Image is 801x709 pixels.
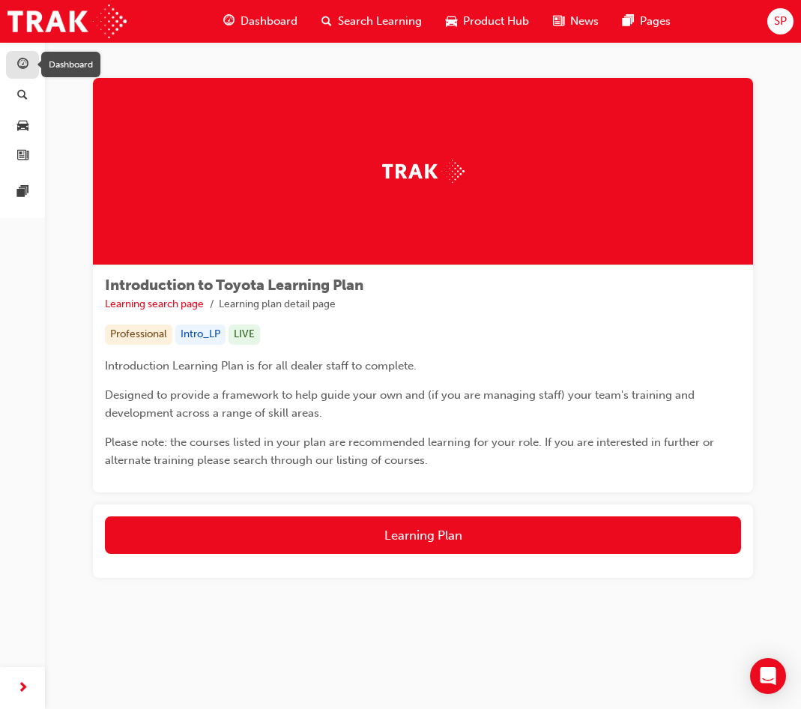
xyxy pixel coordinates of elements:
a: Learning search page [105,298,204,310]
span: news-icon [17,150,28,163]
span: next-icon [17,679,28,698]
span: Please note: the courses listed in your plan are recommended learning for your role. If you are i... [105,435,717,467]
button: Learning Plan [105,516,741,554]
div: Professional [105,325,172,345]
span: search-icon [321,12,332,31]
span: guage-icon [17,58,28,72]
span: car-icon [446,12,457,31]
a: news-iconNews [541,6,611,37]
span: Search Learning [338,13,422,30]
span: Introduction to Toyota Learning Plan [105,277,363,294]
div: LIVE [229,325,260,345]
span: search-icon [17,89,28,103]
div: Open Intercom Messenger [750,658,786,694]
span: Introduction Learning Plan is for all dealer staff to complete. [105,359,417,372]
span: pages-icon [17,186,28,199]
a: guage-iconDashboard [211,6,309,37]
span: Pages [640,13,671,30]
span: news-icon [553,12,564,31]
span: Designed to provide a framework to help guide your own and (if you are managing staff) your team'... [105,388,698,420]
a: search-iconSearch Learning [309,6,434,37]
div: Intro_LP [175,325,226,345]
span: car-icon [17,119,28,133]
li: Learning plan detail page [219,296,336,313]
span: Product Hub [463,13,529,30]
img: Trak [7,4,127,38]
span: SP [774,13,787,30]
a: pages-iconPages [611,6,683,37]
button: SP [767,8,794,34]
span: guage-icon [223,12,235,31]
div: Dashboard [41,52,100,77]
img: Trak [382,160,465,183]
span: Dashboard [241,13,297,30]
span: News [570,13,599,30]
span: pages-icon [623,12,634,31]
a: car-iconProduct Hub [434,6,541,37]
